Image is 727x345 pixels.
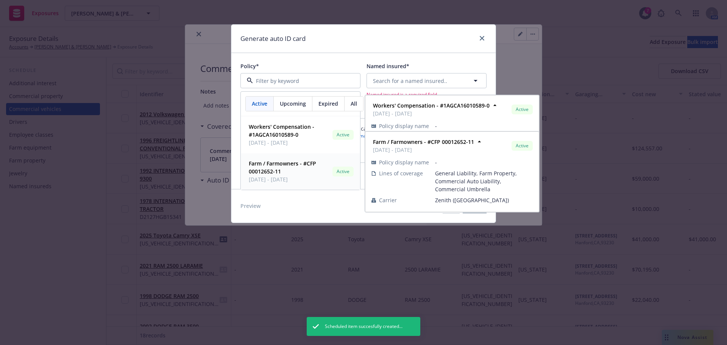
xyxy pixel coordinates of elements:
span: - [435,122,533,130]
span: Expired [318,100,338,108]
span: Carrier [379,196,397,204]
span: Active [515,142,530,149]
span: Active [335,168,351,175]
span: General Liability, Farm Property, Commercial Auto Liability, Commercial Umbrella [435,169,533,193]
span: [DATE] - [DATE] [373,109,490,117]
span: [DATE] - [DATE] [249,175,329,183]
span: Upcoming [280,100,306,108]
strong: Workers' Compensation - #1AGCA16010589-0 [249,123,314,138]
span: [DATE] - [DATE] [249,139,329,147]
button: Search for a named insured.. [367,73,487,88]
span: - [435,158,533,166]
a: close [477,34,487,43]
span: Named insured is a required field [367,91,487,98]
strong: Farm / Farmowners - #CFP 00012652-11 [373,138,474,145]
h1: Generate auto ID card [240,34,306,44]
span: Policy display name [379,122,429,130]
span: Search for a named insured.. [373,77,447,85]
span: Active [335,131,351,138]
input: Filter by keyword [253,77,345,85]
span: Policy display name [379,158,429,166]
span: Policy* [240,62,259,70]
span: All [351,100,357,108]
span: Scheduled item succesfully created... [325,323,403,330]
span: Named insured* [367,62,409,70]
span: Zenith ([GEOGRAPHIC_DATA]) [435,196,533,204]
strong: Workers' Compensation - #1AGCA16010589-0 [373,102,490,109]
strong: Farm / Farmowners - #CFP 00012652-11 [249,160,316,175]
span: Lines of coverage [379,169,423,177]
span: Active [515,106,530,113]
span: Active [252,100,267,108]
span: [DATE] - [DATE] [373,146,474,154]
